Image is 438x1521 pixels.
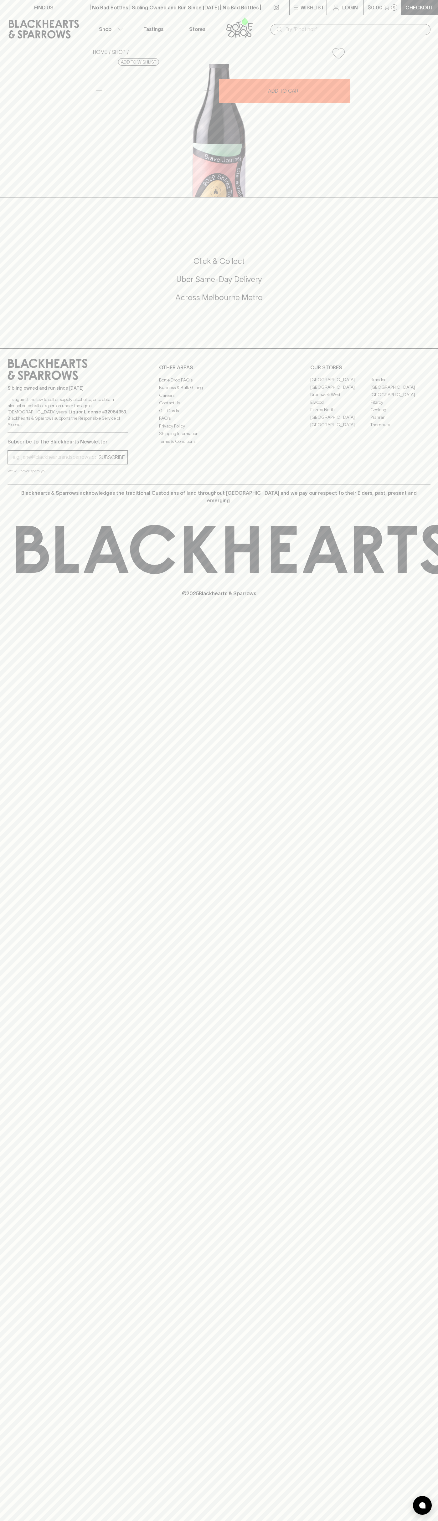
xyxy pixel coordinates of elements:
[342,4,358,11] p: Login
[419,1502,425,1508] img: bubble-icon
[8,385,128,391] p: Sibling owned and run since [DATE]
[370,391,430,399] a: [GEOGRAPHIC_DATA]
[131,15,175,43] a: Tastings
[310,364,430,371] p: OUR STORES
[96,451,127,464] button: SUBSCRIBE
[159,438,279,445] a: Terms & Conditions
[268,87,301,95] p: ADD TO CART
[8,438,128,445] p: Subscribe to The Blackhearts Newsletter
[93,49,107,55] a: HOME
[159,430,279,438] a: Shipping Information
[219,79,350,103] button: ADD TO CART
[8,468,128,474] p: We will never spam you
[13,452,96,462] input: e.g. jane@blackheartsandsparrows.com.au
[310,391,370,399] a: Brunswick West
[99,453,125,461] p: SUBSCRIBE
[370,421,430,429] a: Thornbury
[159,415,279,422] a: FAQ's
[393,6,395,9] p: 0
[12,489,426,504] p: Blackhearts & Sparrows acknowledges the traditional Custodians of land throughout [GEOGRAPHIC_DAT...
[159,399,279,407] a: Contact Us
[310,414,370,421] a: [GEOGRAPHIC_DATA]
[8,274,430,284] h5: Uber Same-Day Delivery
[286,24,425,34] input: Try "Pinot noir"
[159,364,279,371] p: OTHER AREAS
[368,4,383,11] p: $0.00
[189,25,205,33] p: Stores
[310,421,370,429] a: [GEOGRAPHIC_DATA]
[330,46,347,62] button: Add to wishlist
[112,49,126,55] a: SHOP
[34,4,54,11] p: FIND US
[301,4,324,11] p: Wishlist
[159,376,279,384] a: Bottle Drop FAQ's
[88,15,132,43] button: Shop
[8,231,430,336] div: Call to action block
[88,64,350,197] img: 38795.png
[8,292,430,303] h5: Across Melbourne Metro
[310,406,370,414] a: Fitzroy North
[143,25,163,33] p: Tastings
[405,4,434,11] p: Checkout
[310,376,370,384] a: [GEOGRAPHIC_DATA]
[118,58,159,66] button: Add to wishlist
[99,25,111,33] p: Shop
[69,409,126,414] strong: Liquor License #32064953
[310,399,370,406] a: Elwood
[8,396,128,428] p: It is against the law to sell or supply alcohol to, or to obtain alcohol on behalf of a person un...
[370,376,430,384] a: Braddon
[370,414,430,421] a: Prahran
[159,392,279,399] a: Careers
[370,399,430,406] a: Fitzroy
[8,256,430,266] h5: Click & Collect
[175,15,219,43] a: Stores
[159,407,279,414] a: Gift Cards
[159,384,279,392] a: Business & Bulk Gifting
[159,422,279,430] a: Privacy Policy
[310,384,370,391] a: [GEOGRAPHIC_DATA]
[370,384,430,391] a: [GEOGRAPHIC_DATA]
[370,406,430,414] a: Geelong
